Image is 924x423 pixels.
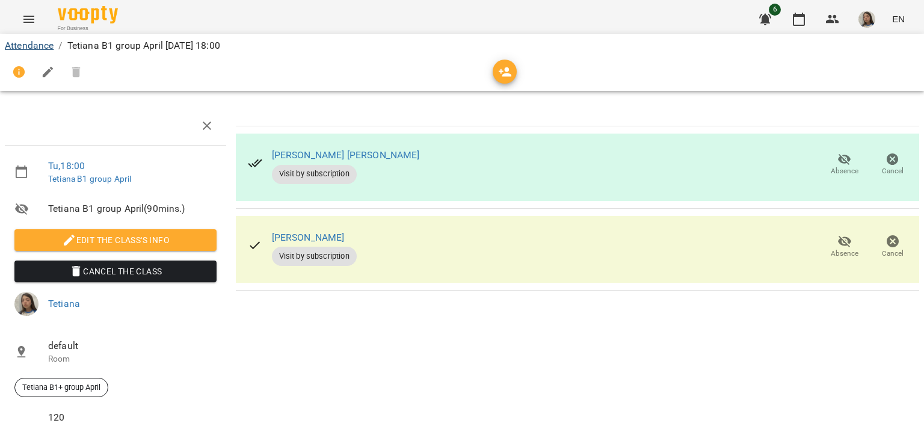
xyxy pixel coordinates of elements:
button: EN [887,8,910,30]
button: Cancel the class [14,261,217,282]
span: 6 [769,4,781,16]
p: Tetiana B1 group April [DATE] 18:00 [67,39,220,53]
span: Visit by subscription [272,168,357,179]
img: 8562b237ea367f17c5f9591cc48de4ba.jpg [858,11,875,28]
a: Tetiana B1 group April [48,174,131,184]
button: Absence [821,148,869,182]
img: 8562b237ea367f17c5f9591cc48de4ba.jpg [14,292,38,316]
span: Cancel [882,166,904,176]
div: Tetiana B1+ group April [14,378,108,397]
span: default [48,339,217,353]
nav: breadcrumb [5,39,919,53]
span: Cancel [882,249,904,259]
a: Attendance [5,40,54,51]
p: Room [48,353,217,365]
button: Menu [14,5,43,34]
img: Voopty Logo [58,6,118,23]
button: Absence [821,230,869,264]
a: [PERSON_NAME] [272,232,345,243]
span: Cancel the class [24,264,207,279]
li: / [58,39,62,53]
button: Cancel [869,230,917,264]
a: Tu , 18:00 [48,160,85,171]
span: Visit by subscription [272,251,357,262]
span: EN [892,13,905,25]
a: Tetiana [48,298,80,309]
a: [PERSON_NAME] [PERSON_NAME] [272,149,420,161]
span: For Business [58,25,118,32]
button: Cancel [869,148,917,182]
button: Edit the class's Info [14,229,217,251]
span: Absence [831,166,858,176]
span: Absence [831,249,858,259]
span: Tetiana B1 group April ( 90 mins. ) [48,202,217,216]
span: Tetiana B1+ group April [15,382,108,393]
span: Edit the class's Info [24,233,207,247]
